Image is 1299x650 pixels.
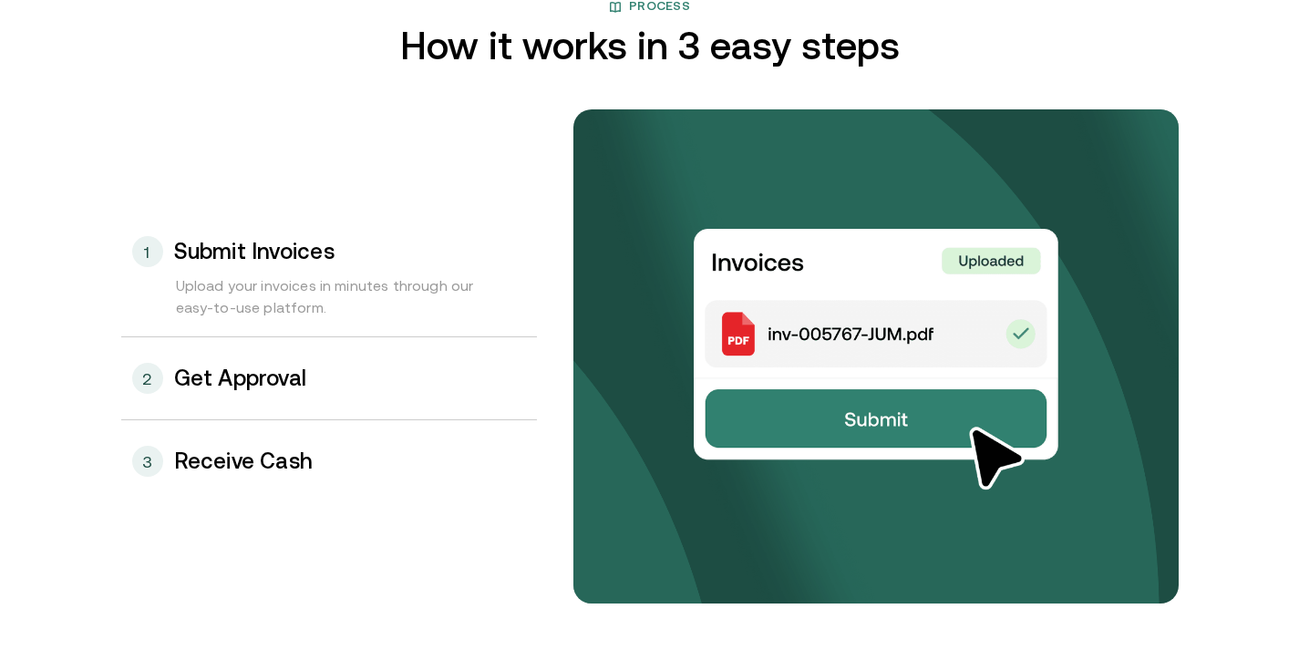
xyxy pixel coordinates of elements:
img: book [609,1,622,14]
div: 2 [132,363,163,394]
h3: Receive Cash [174,449,314,473]
h3: Get Approval [174,366,307,390]
img: bg [573,109,1179,604]
div: Upload your invoices in minutes through our easy-to-use platform. [121,274,537,336]
h3: Submit Invoices [174,240,335,263]
h2: How it works in 3 easy steps [400,26,900,66]
div: 3 [132,446,163,477]
div: 1 [132,236,163,267]
img: Submit invoices [694,229,1058,492]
